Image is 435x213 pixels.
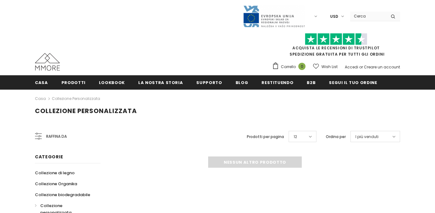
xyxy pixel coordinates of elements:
a: Acquista le recensioni di TrustPilot [292,45,380,51]
span: Casa [35,80,48,86]
span: B2B [307,80,315,86]
span: Prodotti [61,80,86,86]
span: USD [330,13,338,20]
span: SPEDIZIONE GRATUITA PER TUTTI GLI ORDINI [272,36,400,57]
input: Search Site [350,12,386,21]
span: Collezione di legno [35,170,75,176]
span: Collezione biodegradabile [35,192,90,198]
a: Segui il tuo ordine [329,75,377,89]
a: Collezione di legno [35,167,75,178]
span: Restituendo [261,80,293,86]
a: Casa [35,95,46,102]
a: Carrello 0 [272,62,309,72]
label: Ordina per [326,134,346,140]
span: Segui il tuo ordine [329,80,377,86]
span: supporto [196,80,222,86]
span: 0 [298,63,305,70]
span: La nostra storia [138,80,183,86]
a: Collezione personalizzata [52,96,100,101]
a: Lookbook [99,75,125,89]
a: Wish List [313,61,338,72]
span: or [359,64,363,70]
a: Creare un account [364,64,400,70]
a: Collezione Organika [35,178,77,189]
img: Javni Razpis [243,5,305,28]
span: Raffina da [46,133,67,140]
a: Collezione biodegradabile [35,189,90,200]
span: Collezione personalizzata [35,106,137,115]
span: Blog [236,80,248,86]
a: La nostra storia [138,75,183,89]
a: Restituendo [261,75,293,89]
img: Casi MMORE [35,53,60,71]
span: Collezione Organika [35,181,77,187]
a: Accedi [345,64,358,70]
span: Wish List [321,64,338,70]
a: Prodotti [61,75,86,89]
span: Categorie [35,154,63,160]
a: Casa [35,75,48,89]
a: Javni Razpis [243,13,305,19]
a: B2B [307,75,315,89]
a: Blog [236,75,248,89]
span: I più venduti [355,134,379,140]
img: Fidati di Pilot Stars [305,33,367,45]
span: 12 [294,134,297,140]
span: Carrello [281,64,296,70]
label: Prodotti per pagina [247,134,284,140]
span: Lookbook [99,80,125,86]
a: supporto [196,75,222,89]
